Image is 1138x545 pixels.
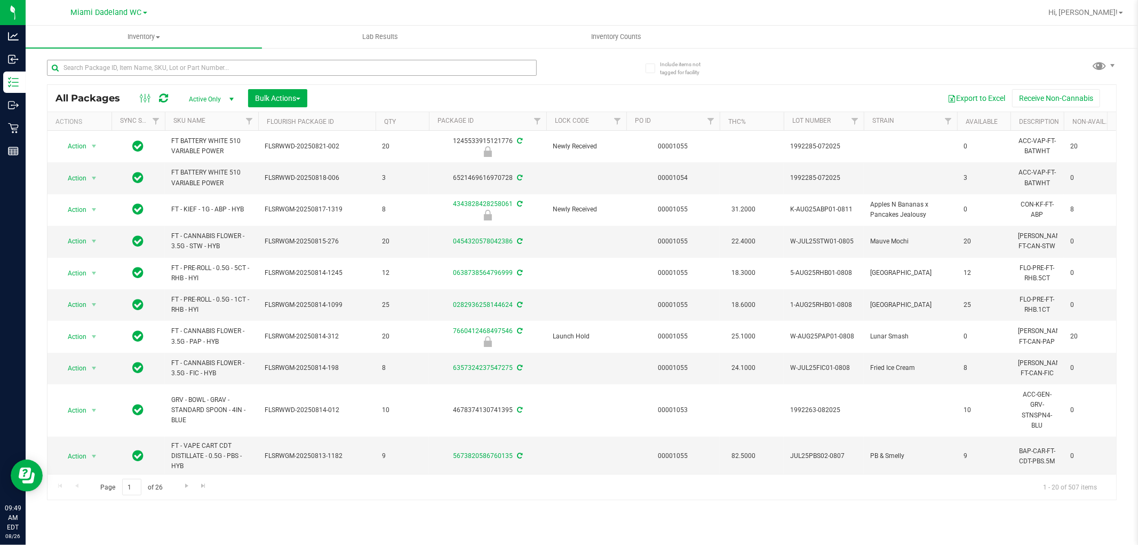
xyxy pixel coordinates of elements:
[382,236,423,247] span: 20
[8,146,19,156] inline-svg: Reports
[1048,8,1118,17] span: Hi, [PERSON_NAME]!
[265,204,369,215] span: FLSRWGM-20250817-1319
[133,202,144,217] span: In Sync
[726,265,761,281] span: 18.3000
[47,60,537,76] input: Search Package ID, Item Name, SKU, Lot or Part Number...
[427,146,548,157] div: Newly Received
[792,117,831,124] a: Lot Number
[1017,135,1057,157] div: ACC-VAP-FT-BATWHT
[71,8,142,17] span: Miami Dadeland WC
[171,168,252,188] span: FT BATTERY WHITE 510 VARIABLE POWER
[382,331,423,342] span: 20
[133,448,144,463] span: In Sync
[382,300,423,310] span: 25
[87,234,101,249] span: select
[964,405,1004,415] span: 10
[55,118,107,125] div: Actions
[1017,294,1057,316] div: FLO-PRE-FT-RHB.1CT
[660,60,713,76] span: Include items not tagged for facility
[427,136,548,157] div: 1245533915121776
[87,403,101,418] span: select
[382,405,423,415] span: 10
[515,269,522,277] span: Sync from Compliance System
[87,171,101,186] span: select
[453,269,513,277] a: 0638738564796999
[964,363,1004,373] span: 8
[790,331,857,342] span: W-AUG25PAP01-0808
[964,204,1004,215] span: 0
[870,236,951,247] span: Mauve Mochi
[262,26,498,48] a: Lab Results
[790,204,857,215] span: K-AUG25ABP01-0811
[577,32,656,42] span: Inventory Counts
[1034,479,1105,495] span: 1 - 20 of 507 items
[133,265,144,280] span: In Sync
[790,405,857,415] span: 1992263-082025
[1017,389,1057,432] div: ACC-GEN-GRV-STNSPN4-BLU
[515,238,522,245] span: Sync from Compliance System
[726,360,761,376] span: 24.1000
[1070,204,1111,215] span: 8
[790,236,857,247] span: W-JUL25STW01-0805
[515,452,522,460] span: Sync from Compliance System
[171,358,252,378] span: FT - CANNABIS FLOWER - 3.5G - FIC - HYB
[171,395,252,426] span: GRV - BOWL - GRAV - STANDARD SPOON - 4IN - BLUE
[87,139,101,154] span: select
[658,452,688,460] a: 00001055
[58,202,87,217] span: Action
[726,202,761,217] span: 31.2000
[427,173,548,183] div: 6521469616970728
[91,479,172,495] span: Page of 26
[427,210,548,220] div: Newly Received
[658,143,688,150] a: 00001055
[58,403,87,418] span: Action
[87,266,101,281] span: select
[529,112,546,130] a: Filter
[248,89,307,107] button: Bulk Actions
[171,295,252,315] span: FT - PRE-ROLL - 0.5G - 1CT - RHB - HYI
[964,451,1004,461] span: 9
[1070,268,1111,278] span: 0
[658,406,688,414] a: 00001053
[515,301,522,309] span: Sync from Compliance System
[658,238,688,245] a: 00001055
[58,361,87,376] span: Action
[1017,167,1057,189] div: ACC-VAP-FT-BATWHT
[171,263,252,283] span: FT - PRE-ROLL - 0.5G - 5CT - RHB - HYI
[1070,141,1111,152] span: 20
[1017,199,1057,221] div: CON-KF-FT-ABP
[179,479,194,493] a: Go to the next page
[87,297,101,312] span: select
[348,32,412,42] span: Lab Results
[8,123,19,133] inline-svg: Retail
[382,268,423,278] span: 12
[658,174,688,181] a: 00001054
[382,363,423,373] span: 8
[171,204,252,215] span: FT - KIEF - 1G - ABP - HYB
[133,234,144,249] span: In Sync
[555,117,589,124] a: Lock Code
[870,300,951,310] span: [GEOGRAPHIC_DATA]
[171,231,252,251] span: FT - CANNABIS FLOWER - 3.5G - STW - HYB
[87,449,101,464] span: select
[171,441,252,472] span: FT - VAPE CART CDT DISTILLATE - 0.5G - PBS - HYB
[658,301,688,309] a: 00001055
[147,112,165,130] a: Filter
[553,331,620,342] span: Launch Hold
[515,200,522,208] span: Sync from Compliance System
[1017,325,1057,347] div: [PERSON_NAME]-FT-CAN-PAP
[790,300,857,310] span: 1-AUG25RHB01-0808
[87,329,101,344] span: select
[265,451,369,461] span: FLSRWGM-20250813-1182
[1070,236,1111,247] span: 0
[635,117,651,124] a: PO ID
[120,117,161,124] a: Sync Status
[58,297,87,312] span: Action
[265,300,369,310] span: FLSRWGM-20250814-1099
[453,452,513,460] a: 5673820586760135
[382,451,423,461] span: 9
[790,173,857,183] span: 1992285-072025
[726,448,761,464] span: 82.5000
[265,331,369,342] span: FLSRWGM-20250814-312
[870,200,951,220] span: Apples N Bananas x Pancakes Jealousy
